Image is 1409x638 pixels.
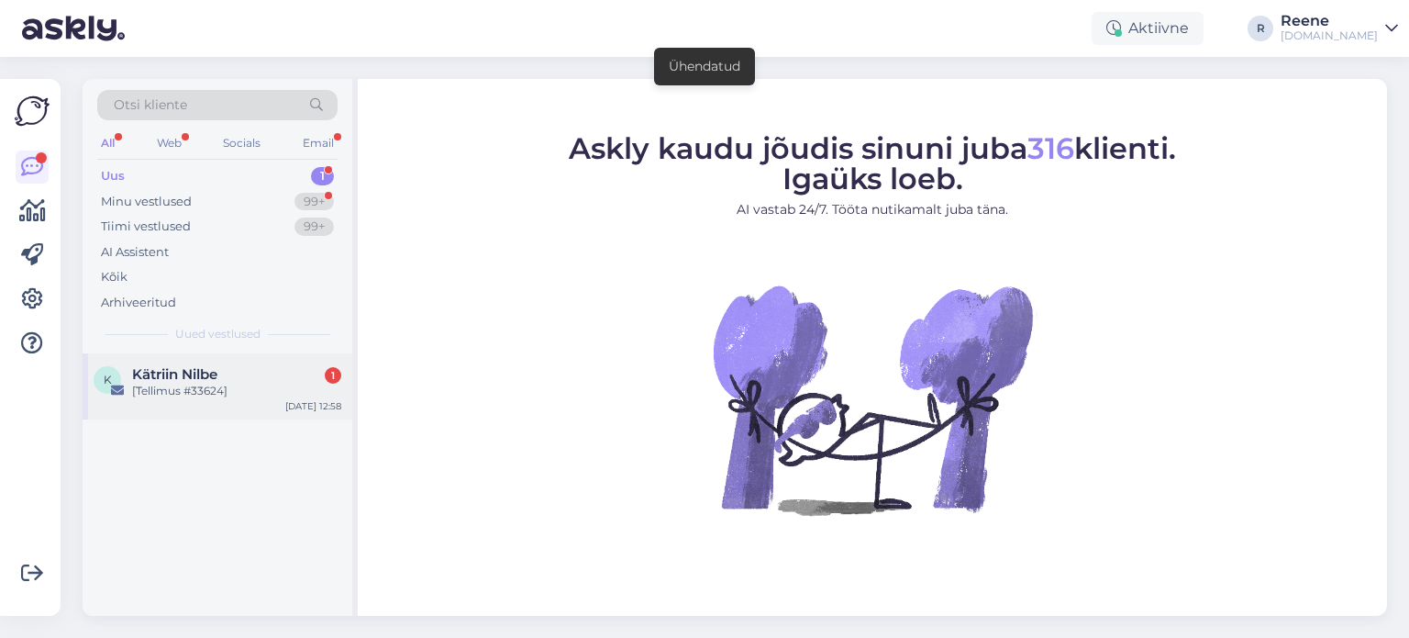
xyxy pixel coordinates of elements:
[101,193,192,211] div: Minu vestlused
[569,200,1176,219] p: AI vastab 24/7. Tööta nutikamalt juba täna.
[1281,14,1378,28] div: Reene
[1027,130,1074,166] span: 316
[285,399,341,413] div: [DATE] 12:58
[101,268,128,286] div: Kõik
[175,326,261,342] span: Uued vestlused
[325,367,341,384] div: 1
[114,95,187,115] span: Otsi kliente
[97,131,118,155] div: All
[707,234,1037,565] img: No Chat active
[153,131,185,155] div: Web
[101,167,125,185] div: Uus
[1248,16,1273,41] div: R
[299,131,338,155] div: Email
[1281,28,1378,43] div: [DOMAIN_NAME]
[294,218,334,236] div: 99+
[669,57,740,76] div: Ühendatud
[1092,12,1204,45] div: Aktiivne
[101,243,169,262] div: AI Assistent
[132,383,341,399] div: [Tellimus #33624]
[101,294,176,312] div: Arhiveeritud
[104,373,112,386] span: K
[15,94,50,129] img: Askly Logo
[219,131,264,155] div: Socials
[294,193,334,211] div: 99+
[132,366,217,383] span: Kätriin Nilbe
[1281,14,1398,43] a: Reene[DOMAIN_NAME]
[569,130,1176,196] span: Askly kaudu jõudis sinuni juba klienti. Igaüks loeb.
[311,167,334,185] div: 1
[101,218,191,236] div: Tiimi vestlused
